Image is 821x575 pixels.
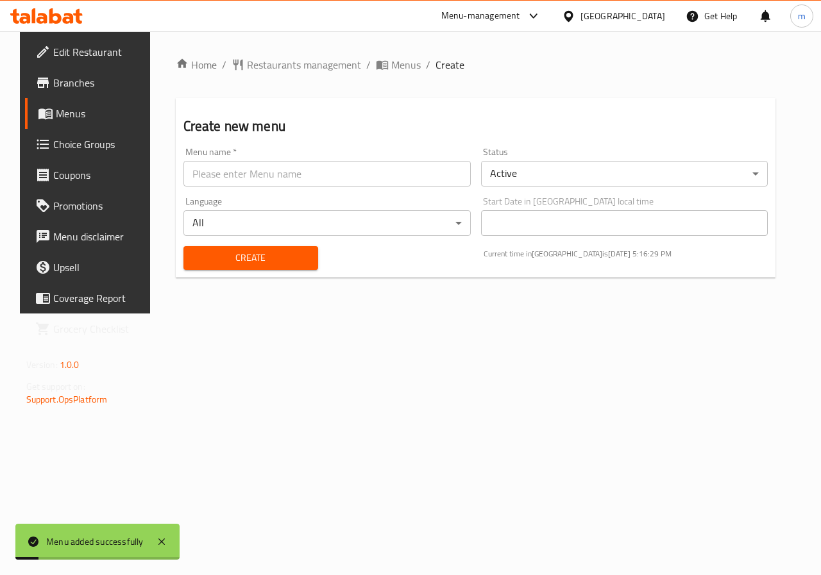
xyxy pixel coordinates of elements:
[194,250,308,266] span: Create
[391,57,421,72] span: Menus
[580,9,665,23] div: [GEOGRAPHIC_DATA]
[183,210,471,236] div: All
[426,57,430,72] li: /
[53,75,147,90] span: Branches
[53,260,147,275] span: Upsell
[56,106,147,121] span: Menus
[25,252,157,283] a: Upsell
[481,161,768,187] div: Active
[441,8,520,24] div: Menu-management
[53,44,147,60] span: Edit Restaurant
[183,117,768,136] h2: Create new menu
[484,248,768,260] p: Current time in [GEOGRAPHIC_DATA] is [DATE] 5:16:29 PM
[26,356,58,373] span: Version:
[366,57,371,72] li: /
[26,378,85,395] span: Get support on:
[46,535,144,549] div: Menu added successfully
[53,167,147,183] span: Coupons
[25,283,157,313] a: Coverage Report
[53,229,147,244] span: Menu disclaimer
[25,313,157,344] a: Grocery Checklist
[25,37,157,67] a: Edit Restaurant
[60,356,80,373] span: 1.0.0
[247,57,361,72] span: Restaurants management
[25,98,157,129] a: Menus
[222,57,226,72] li: /
[25,129,157,160] a: Choice Groups
[376,57,421,72] a: Menus
[53,321,147,337] span: Grocery Checklist
[25,221,157,252] a: Menu disclaimer
[798,9,806,23] span: m
[25,160,157,190] a: Coupons
[183,246,318,270] button: Create
[436,57,464,72] span: Create
[25,190,157,221] a: Promotions
[183,161,471,187] input: Please enter Menu name
[176,57,776,72] nav: breadcrumb
[26,391,108,408] a: Support.OpsPlatform
[53,198,147,213] span: Promotions
[25,67,157,98] a: Branches
[53,137,147,152] span: Choice Groups
[53,290,147,306] span: Coverage Report
[232,57,361,72] a: Restaurants management
[176,57,217,72] a: Home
